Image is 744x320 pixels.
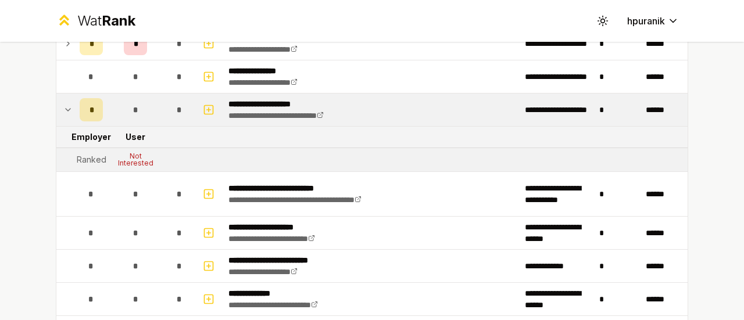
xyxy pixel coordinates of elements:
[618,10,688,31] button: hpuranik
[102,12,135,29] span: Rank
[77,154,106,166] div: Ranked
[75,127,108,148] td: Employer
[627,14,665,28] span: hpuranik
[77,12,135,30] div: Wat
[112,153,159,167] div: Not Interested
[108,127,163,148] td: User
[56,12,135,30] a: WatRank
